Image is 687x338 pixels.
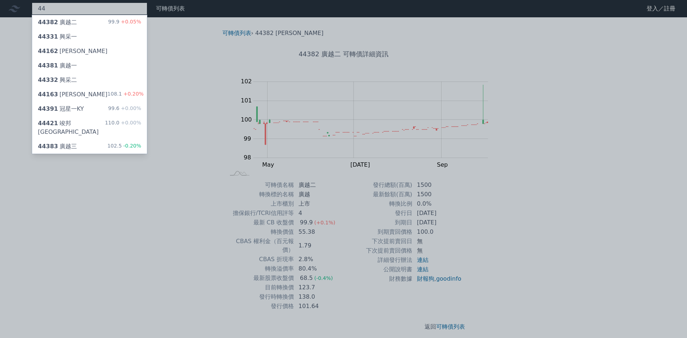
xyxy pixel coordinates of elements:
a: 44391冠星一KY 99.6+0.00% [32,102,147,116]
a: 44383廣越三 102.5-0.20% [32,139,147,154]
span: 44391 [38,105,58,112]
a: 44163[PERSON_NAME] 108.1+0.20% [32,87,147,102]
span: +0.00% [119,120,141,126]
div: [PERSON_NAME] [38,90,108,99]
span: +0.05% [119,19,141,25]
div: 99.9 [108,18,141,27]
a: 44421竣邦[GEOGRAPHIC_DATA] 110.0+0.00% [32,116,147,139]
span: 44381 [38,62,58,69]
span: -0.20% [122,143,141,149]
a: 44382廣越二 99.9+0.05% [32,15,147,30]
a: 44331興采一 [32,30,147,44]
div: 99.6 [108,105,141,113]
a: 44332興采二 [32,73,147,87]
span: 44383 [38,143,58,150]
a: 44381廣越一 [32,58,147,73]
span: 44163 [38,91,58,98]
div: 廣越一 [38,61,77,70]
a: 44162[PERSON_NAME] [32,44,147,58]
div: 110.0 [105,119,141,136]
div: 竣邦[GEOGRAPHIC_DATA] [38,119,105,136]
div: 廣越三 [38,142,77,151]
div: 冠星一KY [38,105,84,113]
div: 興采二 [38,76,77,84]
span: +0.20% [122,91,144,97]
span: +0.00% [119,105,141,111]
span: 44162 [38,48,58,54]
div: 102.5 [107,142,141,151]
span: 44421 [38,120,58,127]
div: 108.1 [108,90,144,99]
span: 44331 [38,33,58,40]
div: 廣越二 [38,18,77,27]
span: 44382 [38,19,58,26]
div: [PERSON_NAME] [38,47,108,56]
span: 44332 [38,76,58,83]
div: 興采一 [38,32,77,41]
